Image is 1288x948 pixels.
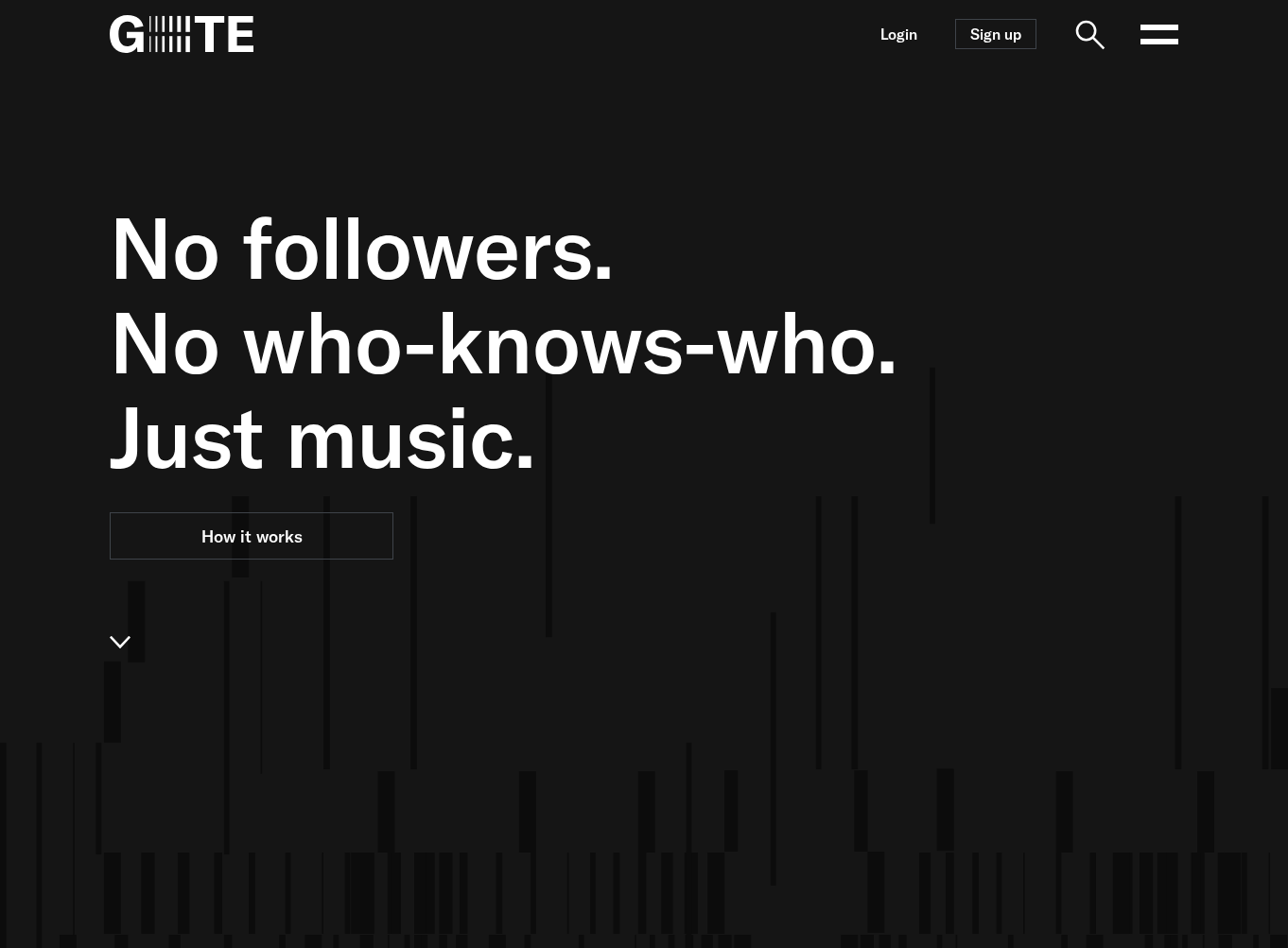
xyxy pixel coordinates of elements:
[880,26,917,43] a: Login
[955,19,1036,49] a: Sign up
[110,200,996,295] span: No followers.
[110,389,996,484] span: Just music.
[110,295,996,389] span: No who-knows-who.
[110,15,253,53] img: G=TE
[110,512,393,560] a: How it works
